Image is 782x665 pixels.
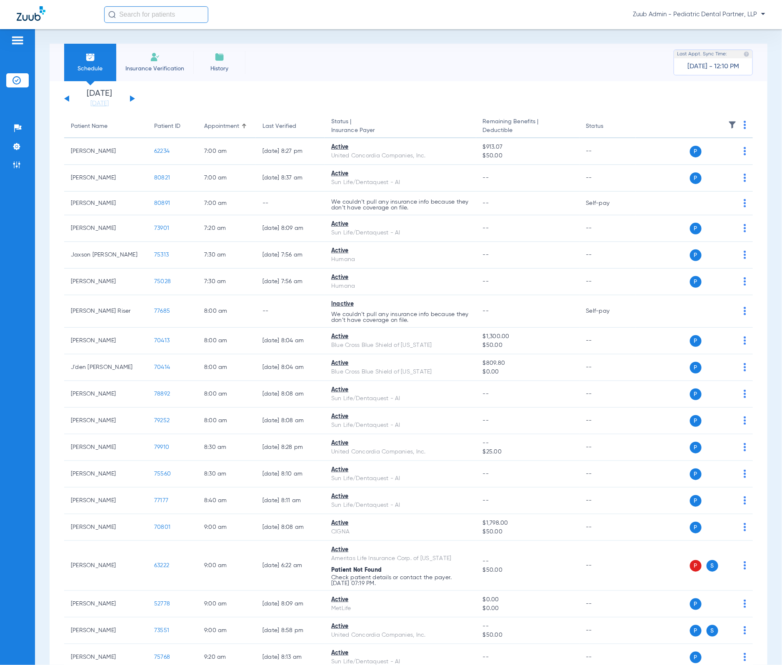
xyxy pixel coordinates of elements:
td: [PERSON_NAME] [64,541,147,591]
td: -- [580,591,636,618]
div: Blue Cross Blue Shield of [US_STATE] [331,341,470,350]
span: P [690,468,702,480]
img: group-dot-blue.svg [744,443,746,451]
div: Patient ID [154,122,180,131]
td: [DATE] 8:10 AM [256,461,325,488]
img: hamburger-icon [11,35,24,45]
span: P [690,249,702,261]
td: -- [580,488,636,514]
input: Search for patients [104,6,208,23]
td: [DATE] 8:37 AM [256,165,325,192]
div: Inactive [331,300,470,309]
div: Active [331,386,470,394]
td: 8:00 AM [197,295,256,328]
div: Active [331,220,470,229]
span: 77685 [154,308,170,314]
span: -- [483,225,489,231]
div: Active [331,622,470,631]
div: Sun Life/Dentaquest - AI [331,394,470,403]
div: United Concordia Companies, Inc. [331,448,470,456]
div: Active [331,519,470,528]
img: group-dot-blue.svg [744,199,746,207]
span: -- [483,308,489,314]
td: 8:40 AM [197,488,256,514]
span: -- [483,279,489,284]
span: 75028 [154,279,171,284]
span: P [690,495,702,507]
img: group-dot-blue.svg [744,277,746,286]
img: group-dot-blue.svg [744,600,746,608]
img: group-dot-blue.svg [744,523,746,531]
div: Ameritas Life Insurance Corp. of [US_STATE] [331,554,470,563]
div: United Concordia Companies, Inc. [331,152,470,160]
div: Patient Name [71,122,107,131]
img: Zuub Logo [17,6,45,21]
span: $25.00 [483,448,573,456]
span: -- [483,622,573,631]
span: P [690,415,702,427]
span: -- [483,418,489,423]
td: [PERSON_NAME] [64,488,147,514]
div: Active [331,273,470,282]
td: [DATE] 8:11 AM [256,488,325,514]
span: 52778 [154,601,170,607]
span: P [690,172,702,184]
span: 79252 [154,418,170,423]
div: Patient Name [71,122,141,131]
td: [PERSON_NAME] Riser [64,295,147,328]
td: [PERSON_NAME] [64,381,147,408]
img: group-dot-blue.svg [744,390,746,398]
div: Sun Life/Dentaquest - AI [331,501,470,510]
span: P [690,522,702,533]
td: -- [580,434,636,461]
span: 75560 [154,471,171,477]
td: 8:00 AM [197,408,256,434]
div: Active [331,466,470,474]
td: Jaxson [PERSON_NAME] [64,242,147,269]
span: Patient Not Found [331,567,382,573]
span: Schedule [70,65,110,73]
span: 75313 [154,252,169,258]
p: Check patient details or contact the payer. [DATE] 07:19 PM. [331,575,470,586]
td: 7:00 AM [197,192,256,215]
td: [DATE] 8:09 AM [256,215,325,242]
img: group-dot-blue.svg [744,174,746,182]
td: [DATE] 6:22 AM [256,541,325,591]
td: [DATE] 8:04 AM [256,328,325,354]
span: -- [483,557,573,566]
td: 7:30 AM [197,242,256,269]
td: 9:00 AM [197,618,256,644]
td: 8:30 AM [197,461,256,488]
td: [PERSON_NAME] [64,514,147,541]
td: [PERSON_NAME] [64,328,147,354]
span: -- [483,252,489,258]
div: Appointment [204,122,239,131]
img: group-dot-blue.svg [744,307,746,315]
div: Humana [331,282,470,291]
span: 63222 [154,563,169,568]
td: [PERSON_NAME] [64,138,147,165]
div: Active [331,359,470,368]
span: P [690,146,702,157]
img: Manual Insurance Verification [150,52,160,62]
td: [DATE] 8:08 AM [256,381,325,408]
span: $0.00 [483,595,573,604]
span: P [690,223,702,234]
td: 9:00 AM [197,541,256,591]
p: We couldn’t pull any insurance info because they don’t have coverage on file. [331,199,470,211]
div: United Concordia Companies, Inc. [331,631,470,640]
td: [DATE] 8:27 PM [256,138,325,165]
img: group-dot-blue.svg [744,147,746,155]
span: P [690,652,702,663]
span: 70801 [154,524,170,530]
span: S [707,560,718,572]
td: -- [580,165,636,192]
td: 7:00 AM [197,138,256,165]
img: group-dot-blue.svg [744,470,746,478]
span: $50.00 [483,152,573,160]
td: -- [580,514,636,541]
td: 7:20 AM [197,215,256,242]
div: Chat Widget [740,625,782,665]
img: History [215,52,225,62]
span: P [690,560,702,572]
